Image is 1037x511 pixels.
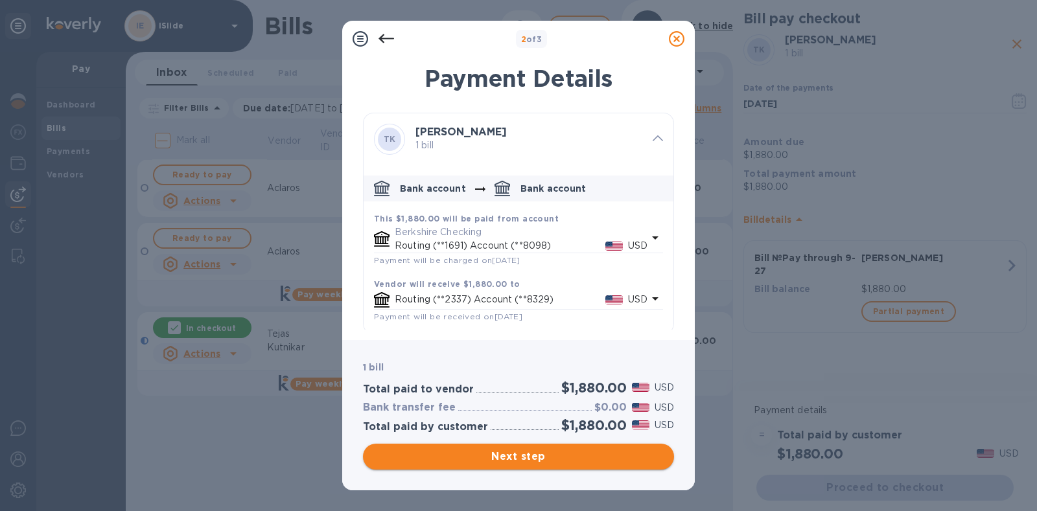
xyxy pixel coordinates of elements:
h3: $0.00 [594,402,627,414]
h1: Payment Details [363,65,674,92]
h2: $1,880.00 [561,380,627,396]
b: TK [384,134,396,144]
h3: Total paid by customer [363,421,488,433]
img: USD [605,295,623,304]
p: Berkshire Checking [395,225,647,239]
div: default-method [364,170,673,334]
h3: Total paid to vendor [363,383,474,396]
p: Bank account [520,182,587,195]
h3: Bank transfer fee [363,402,456,414]
p: USD [628,293,647,306]
h2: $1,880.00 [561,417,627,433]
b: This $1,880.00 will be paid from account [374,214,559,223]
p: Routing (**2337) Account (**8329) [395,293,605,306]
img: USD [605,242,623,251]
span: 2 [521,34,526,44]
p: 1 bill [415,139,642,152]
button: Next step [363,444,674,470]
img: USD [632,403,649,412]
img: USD [632,383,649,392]
span: Payment will be charged on [DATE] [374,255,520,265]
p: USD [628,239,647,253]
p: Bank account [400,182,466,195]
p: USD [655,401,674,414]
b: [PERSON_NAME] [415,126,507,138]
div: TK[PERSON_NAME] 1 bill [364,113,673,165]
span: Next step [373,449,664,464]
b: Vendor will receive $1,880.00 to [374,279,520,289]
img: USD [632,420,649,429]
p: USD [655,418,674,432]
p: USD [655,381,674,394]
span: Payment will be received on [DATE] [374,312,522,321]
p: Routing (**1691) Account (**8098) [395,239,605,253]
b: of 3 [521,34,542,44]
b: 1 bill [363,362,384,372]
